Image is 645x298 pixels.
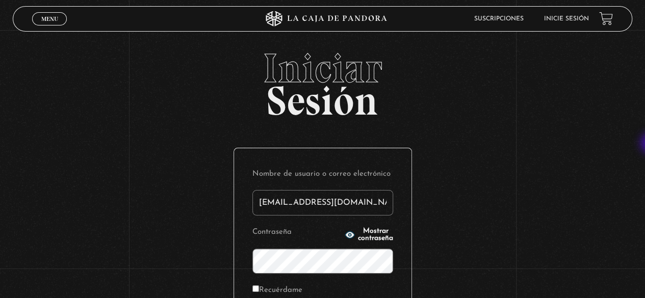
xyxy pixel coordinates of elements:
span: Menu [41,16,58,22]
button: Mostrar contraseña [345,228,393,242]
a: Inicie sesión [544,16,589,22]
span: Cerrar [38,24,62,31]
input: Recuérdame [252,285,259,292]
span: Mostrar contraseña [358,228,393,242]
a: Suscripciones [474,16,524,22]
a: View your shopping cart [599,12,613,25]
h2: Sesión [13,48,632,113]
label: Nombre de usuario o correo electrónico [252,167,393,182]
label: Contraseña [252,225,342,240]
span: Iniciar [13,48,632,89]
